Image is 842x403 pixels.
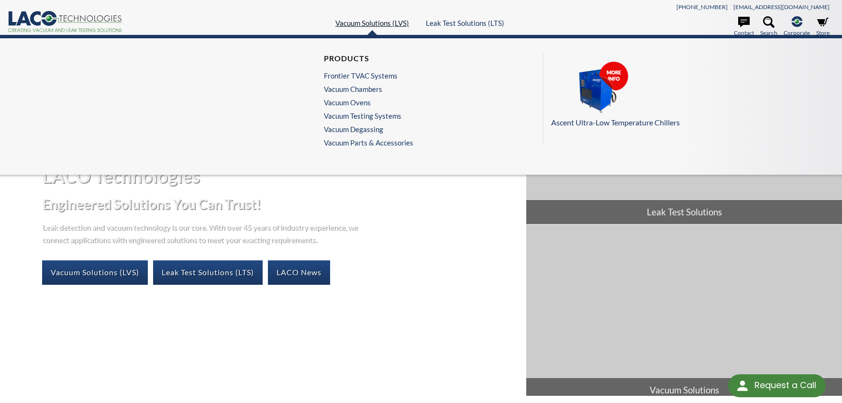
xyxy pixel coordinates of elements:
[324,112,409,120] a: Vacuum Testing Systems
[42,164,519,188] h1: LACO Technologies
[324,125,409,134] a: Vacuum Degassing
[426,19,504,27] a: Leak Test Solutions (LTS)
[816,16,830,37] a: Store
[784,28,810,37] span: Corporate
[728,374,826,397] div: Request a Call
[324,71,409,80] a: Frontier TVAC Systems
[324,98,409,107] a: Vacuum Ovens
[551,61,825,129] a: Ascent Ultra-Low Temperature Chillers
[754,374,816,396] div: Request a Call
[335,19,409,27] a: Vacuum Solutions (LVS)
[760,16,777,37] a: Search
[324,138,413,147] a: Vacuum Parts & Accessories
[551,61,647,115] img: Ascent_Chillers_Pods__LVS_.png
[324,54,409,64] h4: Products
[153,260,263,284] a: Leak Test Solutions (LTS)
[42,221,363,245] p: Leak detection and vacuum technology is our core. With over 45 years of industry experience, we c...
[324,85,409,93] a: Vacuum Chambers
[526,378,842,402] span: Vacuum Solutions
[268,260,330,284] a: LACO News
[676,3,728,11] a: [PHONE_NUMBER]
[42,260,148,284] a: Vacuum Solutions (LVS)
[733,3,830,11] a: [EMAIL_ADDRESS][DOMAIN_NAME]
[526,224,842,402] a: Vacuum Solutions
[551,116,825,129] p: Ascent Ultra-Low Temperature Chillers
[526,200,842,224] span: Leak Test Solutions
[42,195,519,213] h2: Engineered Solutions You Can Trust!
[735,378,750,393] img: round button
[734,16,754,37] a: Contact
